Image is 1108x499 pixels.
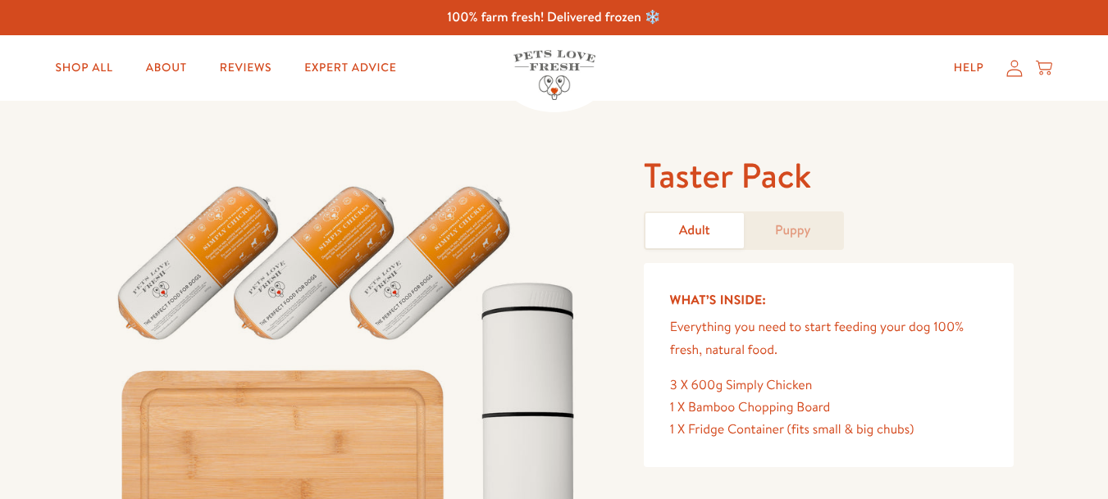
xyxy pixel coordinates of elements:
[645,213,744,248] a: Adult
[670,419,987,441] div: 1 X Fridge Container (fits small & big chubs)
[670,398,831,416] span: 1 X Bamboo Chopping Board
[941,52,997,84] a: Help
[43,52,126,84] a: Shop All
[513,50,595,100] img: Pets Love Fresh
[744,213,842,248] a: Puppy
[670,316,987,361] p: Everything you need to start feeding your dog 100% fresh, natural food.
[133,52,200,84] a: About
[207,52,285,84] a: Reviews
[291,52,409,84] a: Expert Advice
[644,153,1014,198] h1: Taster Pack
[670,374,987,397] div: 3 X 600g Simply Chicken
[670,289,987,311] h5: What’s Inside:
